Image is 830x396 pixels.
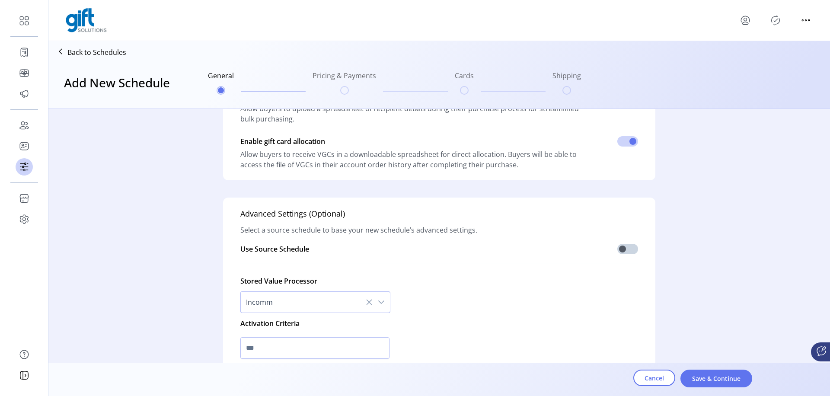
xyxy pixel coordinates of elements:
[240,149,586,170] span: Allow buyers to receive VGCs in a downloadable spreadsheet for direct allocation. Buyers will be ...
[240,276,317,286] div: Stored Value Processor
[241,292,373,313] span: Incomm
[680,370,752,387] button: Save & Continue
[769,13,782,27] button: Publisher Panel
[738,13,752,27] button: menu
[67,47,126,57] p: Back to Schedules
[373,292,390,313] div: dropdown trigger
[240,225,477,235] span: Select a source schedule to base your new schedule’s advanced settings.
[240,103,586,124] span: Allow buyers to upload a spreadsheet of recipient details during their purchase process for strea...
[645,374,664,383] span: Cancel
[208,70,234,86] h6: General
[66,8,107,32] img: logo
[240,208,345,225] h5: Advanced Settings (Optional)
[633,370,675,386] button: Cancel
[692,374,741,383] span: Save & Continue
[240,136,325,147] span: Enable gift card allocation
[64,73,170,92] h3: Add New Schedule
[240,318,300,329] div: Activation Criteria
[799,13,813,27] button: menu
[240,244,309,254] span: Use Source Schedule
